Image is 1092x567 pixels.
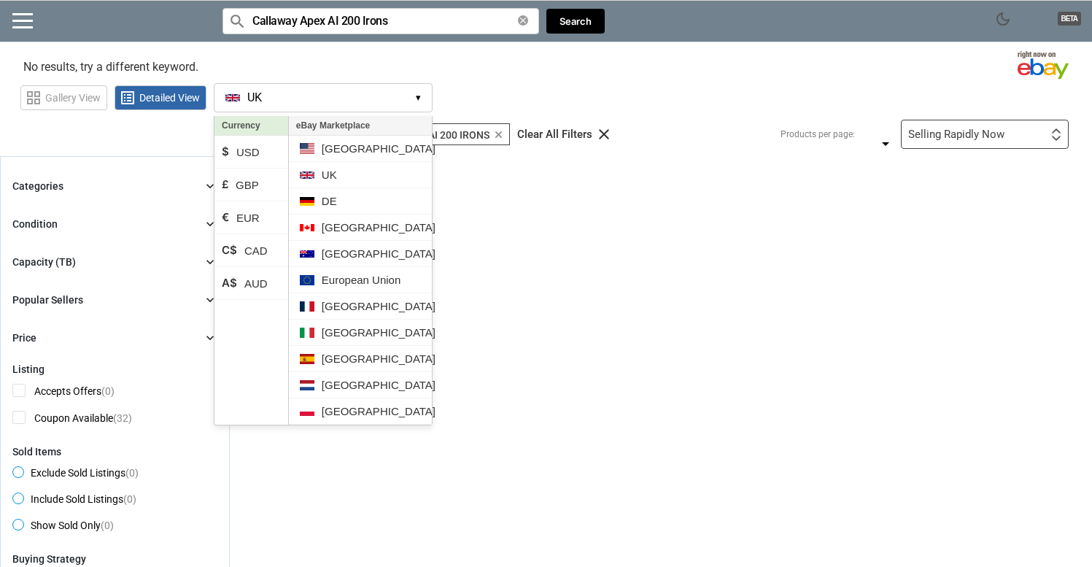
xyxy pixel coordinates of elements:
span: C$ [222,244,237,255]
div: Clear All Filters [517,129,592,140]
i: clear [493,129,504,140]
i: chevron_right [203,293,217,307]
li: AUD [214,267,288,300]
span: ▾ [416,93,421,104]
img: Spain Flag [300,354,314,363]
span: Gallery View [45,93,101,103]
i: chevron_right [203,331,217,345]
div: Categories [12,179,63,193]
li: [GEOGRAPHIC_DATA] [289,241,432,267]
img: France Flag [300,301,314,311]
img: UK Flag [300,171,314,179]
span: (0) [101,385,115,397]
li: GBP [214,169,288,201]
span: UK [247,91,262,104]
img: Netherlands Flag [300,380,314,390]
i: clear [518,15,528,26]
img: Germany Flag [300,197,314,206]
img: Italy Flag [300,328,314,337]
button: UK ▾ [214,83,433,112]
li: [GEOGRAPHIC_DATA] [289,215,432,241]
input: Search for models [222,8,539,34]
img: US Flag [225,94,240,101]
span: A$ [222,277,237,288]
li: [GEOGRAPHIC_DATA] [289,398,432,425]
img: USA Flag [300,143,314,154]
span: Accepts Offers [12,384,115,402]
i: chevron_right [203,255,217,269]
span: (32) [113,412,132,424]
img: Canada Flag [300,224,314,231]
li: eBay Marketplace [289,116,432,136]
li: [GEOGRAPHIC_DATA] [289,320,432,346]
li: DE [289,188,432,215]
span: Show Sold Only [12,519,114,536]
span: No results, try a different keyword. [23,61,198,73]
i: chevron_right [203,179,217,193]
i: clear [595,126,613,143]
li: USD [214,136,288,169]
span: $ [222,146,229,157]
span: £ [222,179,228,190]
li: [GEOGRAPHIC_DATA] [289,372,432,398]
span: Exclude Sold Listings [12,466,139,484]
span: (0) [101,520,114,531]
span: Coupon Available [12,411,132,429]
span: BETA [1058,12,1081,26]
div: Selling Rapidly Now [908,129,1004,140]
div: Buying Strategy [12,553,217,565]
li: UK [289,162,432,188]
span: ...EX AI 200 IRONS [392,129,489,141]
div: Price [12,331,36,345]
li: European Union [289,267,432,293]
img: Australia Flag [300,250,314,258]
li: [GEOGRAPHIC_DATA] [289,136,432,162]
i: chevron_right [203,217,217,231]
span: Detailed View [139,93,200,103]
div: Capacity (TB) [12,255,76,269]
div: Sold Items [12,446,217,458]
li: CAD [214,234,288,267]
div: Products per page: [781,130,855,139]
span: Include Sold Listings [12,493,136,510]
li: EUR [214,201,288,234]
li: [GEOGRAPHIC_DATA] [289,346,432,372]
img: EU Flag [300,275,314,285]
span: (0) [125,467,139,479]
button: Search [546,9,605,34]
span: list_alt [119,89,136,107]
img: Poland Flag [300,407,314,417]
div: Popular Sellers [12,293,83,307]
div: Condition [12,217,58,231]
i: search [228,12,247,30]
span: grid_view [25,89,42,107]
span: (0) [123,493,136,505]
div: Listing [12,363,217,375]
span: dark_mode [994,10,1012,28]
li: [GEOGRAPHIC_DATA] [289,293,432,320]
span: € [222,212,229,223]
li: Currency [214,116,288,136]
